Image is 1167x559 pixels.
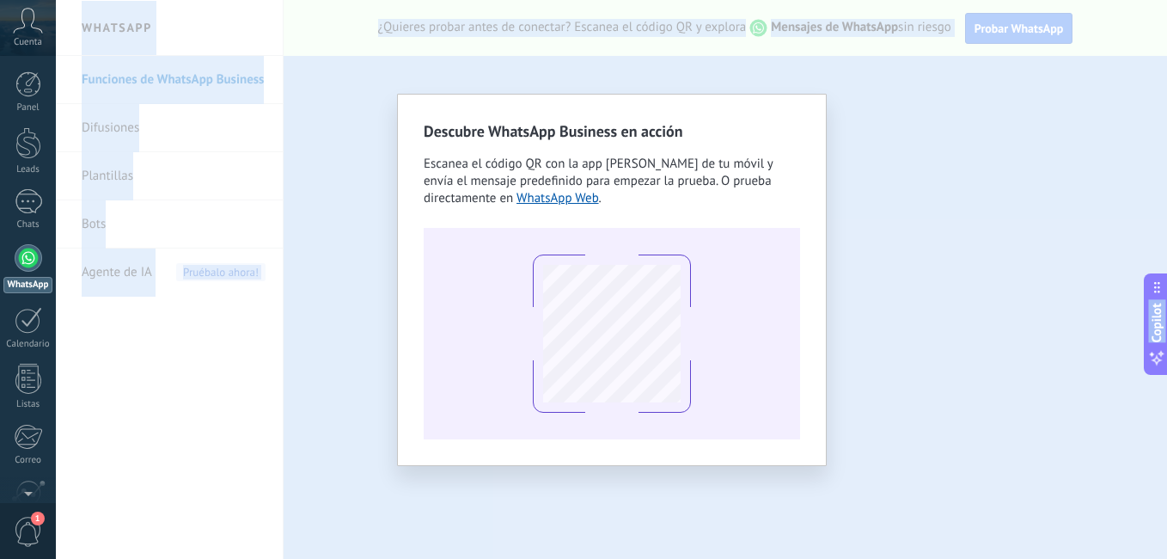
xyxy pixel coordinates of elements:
div: . [424,156,800,207]
div: Correo [3,455,53,466]
span: 1 [31,512,45,525]
div: Panel [3,102,53,114]
div: Chats [3,219,53,230]
span: Copilot [1148,304,1165,343]
span: Escanea el código QR con la app [PERSON_NAME] de tu móvil y envía el mensaje predefinido para emp... [424,156,773,206]
div: Calendario [3,339,53,350]
h2: Descubre WhatsApp Business en acción [424,120,800,142]
div: Listas [3,399,53,410]
a: WhatsApp Web [516,190,599,206]
span: Cuenta [14,37,42,48]
div: WhatsApp [3,277,52,293]
div: Leads [3,164,53,175]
